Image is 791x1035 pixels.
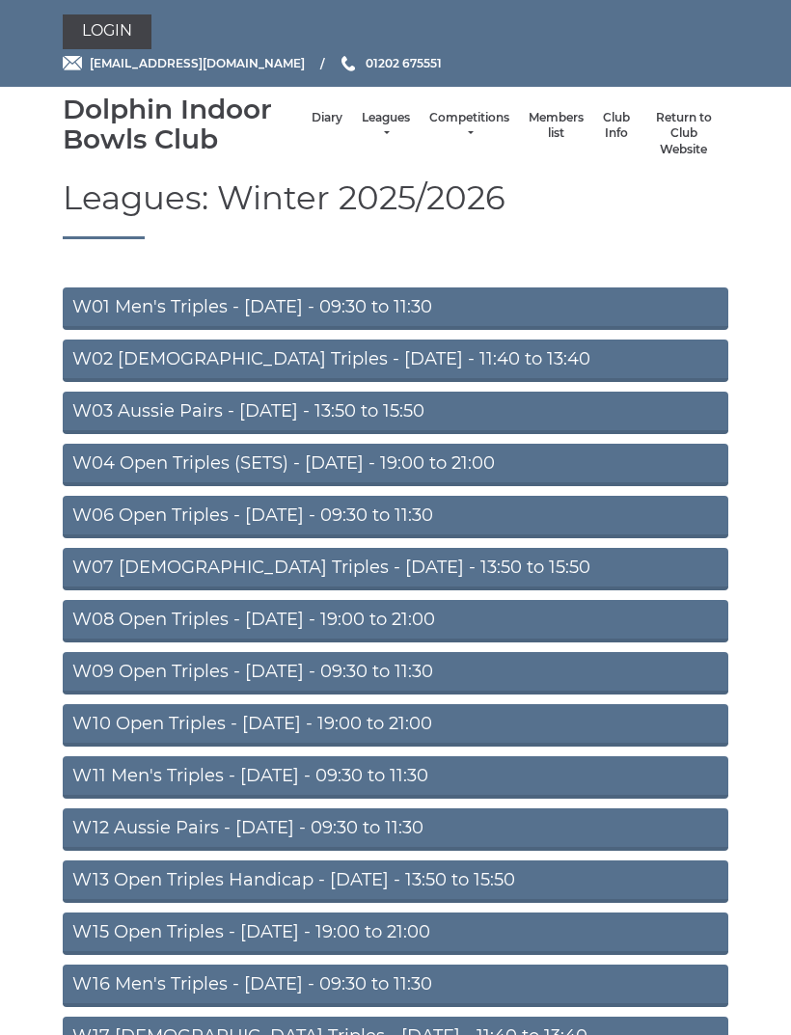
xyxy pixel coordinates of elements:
[63,548,728,590] a: W07 [DEMOGRAPHIC_DATA] Triples - [DATE] - 13:50 to 15:50
[649,110,719,158] a: Return to Club Website
[63,14,151,49] a: Login
[429,110,509,142] a: Competitions
[63,860,728,903] a: W13 Open Triples Handicap - [DATE] - 13:50 to 15:50
[63,54,305,72] a: Email [EMAIL_ADDRESS][DOMAIN_NAME]
[63,965,728,1007] a: W16 Men's Triples - [DATE] - 09:30 to 11:30
[339,54,442,72] a: Phone us 01202 675551
[63,808,728,851] a: W12 Aussie Pairs - [DATE] - 09:30 to 11:30
[341,56,355,71] img: Phone us
[362,110,410,142] a: Leagues
[366,56,442,70] span: 01202 675551
[63,496,728,538] a: W06 Open Triples - [DATE] - 09:30 to 11:30
[63,340,728,382] a: W02 [DEMOGRAPHIC_DATA] Triples - [DATE] - 11:40 to 13:40
[63,756,728,799] a: W11 Men's Triples - [DATE] - 09:30 to 11:30
[63,600,728,642] a: W08 Open Triples - [DATE] - 19:00 to 21:00
[90,56,305,70] span: [EMAIL_ADDRESS][DOMAIN_NAME]
[63,56,82,70] img: Email
[63,652,728,695] a: W09 Open Triples - [DATE] - 09:30 to 11:30
[63,704,728,747] a: W10 Open Triples - [DATE] - 19:00 to 21:00
[312,110,342,126] a: Diary
[63,95,302,154] div: Dolphin Indoor Bowls Club
[63,392,728,434] a: W03 Aussie Pairs - [DATE] - 13:50 to 15:50
[63,180,728,238] h1: Leagues: Winter 2025/2026
[603,110,630,142] a: Club Info
[63,287,728,330] a: W01 Men's Triples - [DATE] - 09:30 to 11:30
[529,110,584,142] a: Members list
[63,444,728,486] a: W04 Open Triples (SETS) - [DATE] - 19:00 to 21:00
[63,912,728,955] a: W15 Open Triples - [DATE] - 19:00 to 21:00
